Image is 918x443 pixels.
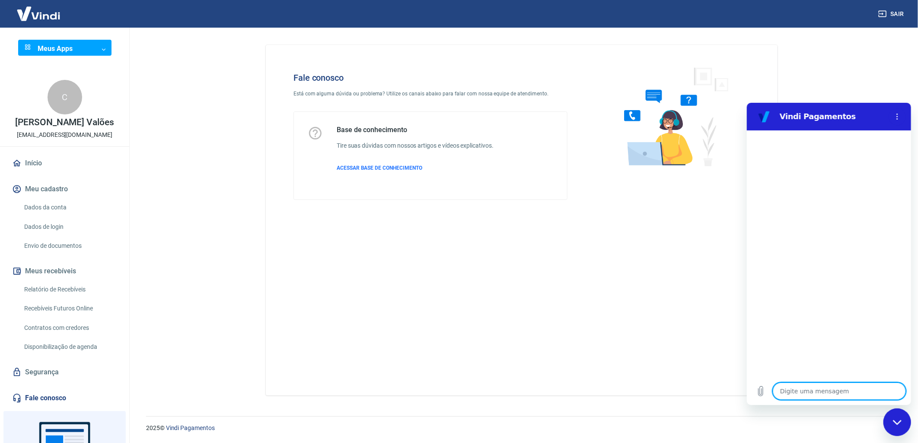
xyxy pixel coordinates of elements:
[21,338,119,356] a: Disponibilização de agenda
[337,126,494,134] h5: Base de conhecimento
[10,154,119,173] a: Início
[15,118,114,127] p: [PERSON_NAME] Valões
[293,90,567,98] p: Está com alguma dúvida ou problema? Utilize os canais abaixo para falar com nossa equipe de atend...
[607,59,738,174] img: Fale conosco
[10,262,119,281] button: Meus recebíveis
[747,103,911,405] iframe: Janela de mensagens
[10,363,119,382] a: Segurança
[21,300,119,317] a: Recebíveis Futuros Online
[337,164,494,172] a: ACESSAR BASE DE CONHECIMENTO
[21,281,119,298] a: Relatório de Recebíveis
[21,237,119,255] a: Envio de documentos
[48,80,82,114] div: C
[21,218,119,236] a: Dados de login
[21,319,119,337] a: Contratos com credores
[10,180,119,199] button: Meu cadastro
[10,0,67,27] img: Vindi
[21,199,119,216] a: Dados da conta
[17,130,112,139] p: [EMAIL_ADDRESS][DOMAIN_NAME]
[10,389,119,408] a: Fale conosco
[337,141,494,150] h6: Tire suas dúvidas com nossos artigos e vídeos explicativos.
[146,424,897,433] p: 2025 ©
[883,408,911,436] iframe: Botão para abrir a janela de mensagens, conversa em andamento
[166,424,215,431] a: Vindi Pagamentos
[877,6,908,22] button: Sair
[293,73,567,83] h4: Fale conosco
[337,165,422,171] span: ACESSAR BASE DE CONHECIMENTO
